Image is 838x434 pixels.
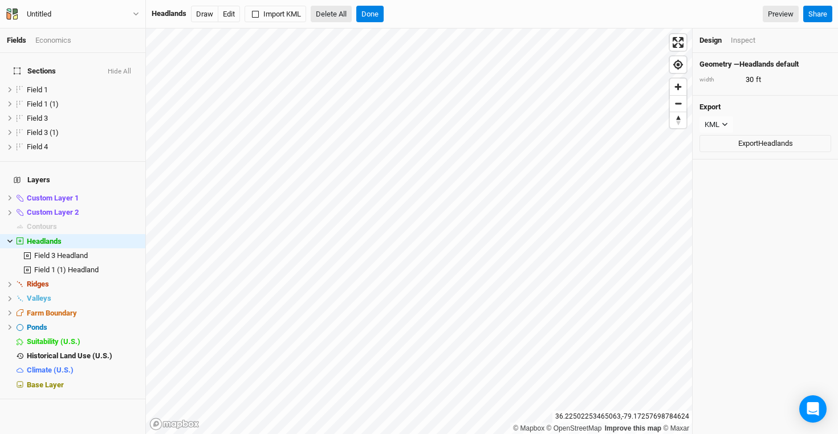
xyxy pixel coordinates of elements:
[27,9,51,20] div: Untitled
[699,60,831,69] h4: Geometry — Headlands default
[27,142,48,151] span: Field 4
[27,280,139,289] div: Ridges
[27,237,62,245] span: Headlands
[27,294,139,303] div: Valleys
[27,128,139,137] div: Field 3 (1)
[547,424,602,432] a: OpenStreetMap
[245,6,306,23] button: Import KML
[27,114,139,123] div: Field 3
[152,9,186,19] div: Headlands
[27,294,51,302] span: Valleys
[27,128,59,137] span: Field 3 (1)
[27,222,57,231] span: Contours
[27,309,139,318] div: Farm Boundary
[27,194,139,203] div: Custom Layer 1
[27,142,139,152] div: Field 4
[34,265,139,275] div: Field 1 (1) Headland
[27,208,139,217] div: Custom Layer 2
[670,79,686,95] button: Zoom in
[27,337,139,346] div: Suitability (U.S.)
[670,34,686,51] button: Enter fullscreen
[27,222,139,231] div: Contours
[191,6,218,23] button: Draw
[27,194,79,202] span: Custom Layer 1
[27,366,139,375] div: Climate (U.S.)
[27,309,77,317] span: Farm Boundary
[699,35,722,46] div: Design
[6,8,140,21] button: Untitled
[27,114,48,122] span: Field 3
[34,265,99,274] span: Field 1 (1) Headland
[27,351,112,360] span: Historical Land Use (U.S.)
[670,96,686,112] span: Zoom out
[27,100,139,109] div: Field 1 (1)
[799,395,827,423] div: Open Intercom Messenger
[27,85,48,94] span: Field 1
[14,67,56,76] span: Sections
[34,251,139,260] div: Field 3 Headland
[763,6,799,23] a: Preview
[27,237,139,246] div: Headlands
[513,424,544,432] a: Mapbox
[27,323,139,332] div: Ponds
[670,95,686,112] button: Zoom out
[311,6,352,23] button: Delete All
[27,380,64,389] span: Base Layer
[699,116,733,133] button: KML
[705,119,719,130] div: KML
[27,337,80,346] span: Suitability (U.S.)
[670,112,686,128] button: Reset bearing to north
[7,36,26,44] a: Fields
[218,6,240,23] button: Edit
[7,169,139,191] h4: Layers
[605,424,661,432] a: Improve this map
[146,28,692,434] canvas: Map
[27,380,139,390] div: Base Layer
[27,351,139,361] div: Historical Land Use (U.S.)
[699,103,831,112] h4: Export
[731,35,755,46] div: Inspect
[803,6,832,23] button: Share
[356,6,384,23] button: Done
[670,56,686,73] button: Find my location
[699,135,831,152] button: ExportHeadlands
[107,68,132,76] button: Hide All
[27,280,49,288] span: Ridges
[149,417,200,431] a: Mapbox logo
[27,100,59,108] span: Field 1 (1)
[27,208,79,216] span: Custom Layer 2
[552,411,692,423] div: 36.22502253465063 , -79.17257698784624
[663,424,689,432] a: Maxar
[34,251,88,260] span: Field 3 Headland
[35,35,71,46] div: Economics
[27,366,74,374] span: Climate (U.S.)
[27,85,139,95] div: Field 1
[27,323,47,331] span: Ponds
[699,76,739,84] div: width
